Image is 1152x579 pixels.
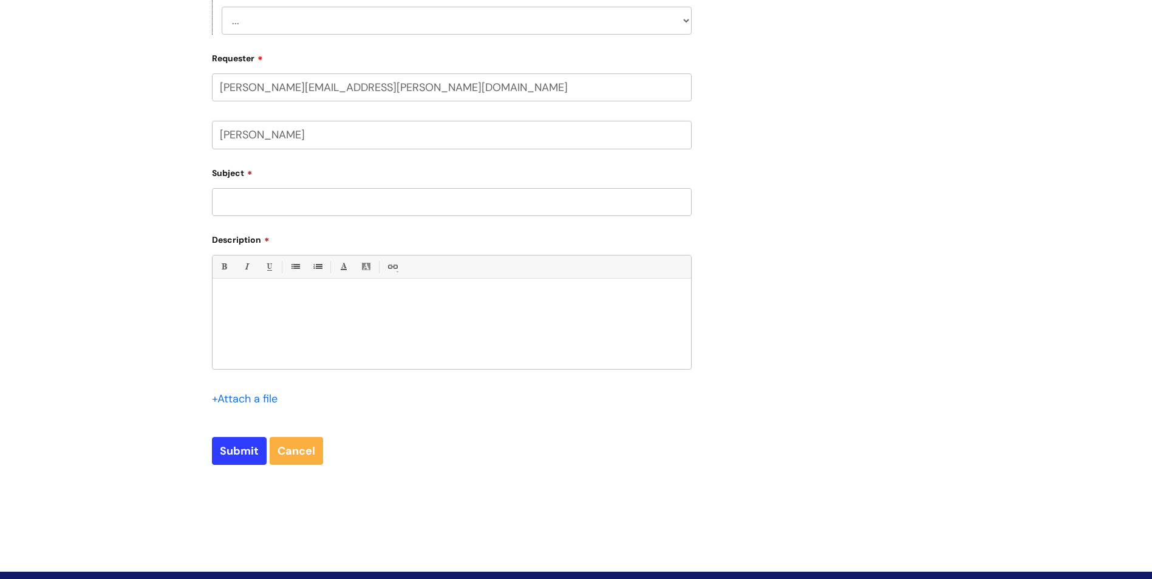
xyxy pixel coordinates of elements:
a: 1. Ordered List (Ctrl-Shift-8) [310,259,325,274]
a: Back Color [358,259,373,274]
a: Cancel [270,437,323,465]
a: Underline(Ctrl-U) [261,259,276,274]
span: + [212,391,217,406]
a: Italic (Ctrl-I) [239,259,254,274]
div: Attach a file [212,389,285,408]
a: • Unordered List (Ctrl-Shift-7) [287,259,302,274]
input: Email [212,73,692,101]
input: Submit [212,437,267,465]
label: Requester [212,49,692,64]
a: Font Color [336,259,351,274]
a: Bold (Ctrl-B) [216,259,231,274]
label: Subject [212,164,692,178]
label: Description [212,231,692,245]
input: Your Name [212,121,692,149]
a: Link [384,259,400,274]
